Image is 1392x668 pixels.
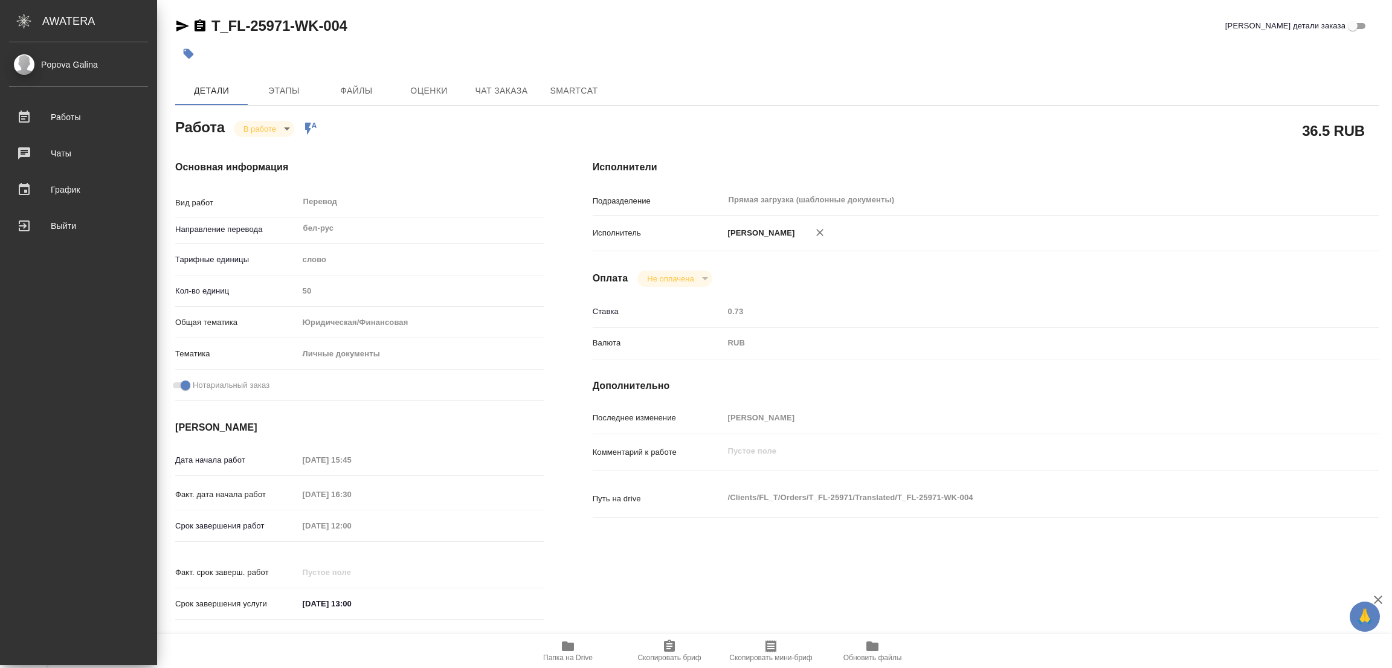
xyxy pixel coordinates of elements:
[327,83,385,98] span: Файлы
[593,412,724,424] p: Последнее изменение
[517,634,619,668] button: Папка на Drive
[175,223,298,236] p: Направление перевода
[720,634,822,668] button: Скопировать мини-бриф
[298,564,404,581] input: Пустое поле
[9,108,148,126] div: Работы
[182,83,240,98] span: Детали
[42,9,157,33] div: AWATERA
[593,227,724,239] p: Исполнитель
[3,211,154,241] a: Выйти
[240,124,280,134] button: В работе
[619,634,720,668] button: Скопировать бриф
[298,451,404,469] input: Пустое поле
[193,19,207,33] button: Скопировать ссылку
[637,654,701,662] span: Скопировать бриф
[1302,120,1365,141] h2: 36.5 RUB
[9,181,148,199] div: График
[175,598,298,610] p: Срок завершения услуги
[807,219,833,246] button: Удалить исполнителя
[724,227,795,239] p: [PERSON_NAME]
[298,595,404,612] input: ✎ Введи что-нибудь
[545,83,603,98] span: SmartCat
[175,454,298,466] p: Дата начала работ
[543,654,593,662] span: Папка на Drive
[193,379,269,391] span: Нотариальный заказ
[175,316,298,329] p: Общая тематика
[175,489,298,501] p: Факт. дата начала работ
[175,115,225,137] h2: Работа
[9,58,148,71] div: Popova Galina
[255,83,313,98] span: Этапы
[400,83,458,98] span: Оценки
[175,40,202,67] button: Добавить тэг
[298,344,544,364] div: Личные документы
[843,654,902,662] span: Обновить файлы
[1350,602,1380,632] button: 🙏
[175,420,544,435] h4: [PERSON_NAME]
[3,102,154,132] a: Работы
[175,19,190,33] button: Скопировать ссылку для ЯМессенджера
[175,254,298,266] p: Тарифные единицы
[593,446,724,458] p: Комментарий к работе
[298,486,404,503] input: Пустое поле
[643,274,697,284] button: Не оплачена
[593,271,628,286] h4: Оплата
[175,197,298,209] p: Вид работ
[1225,20,1345,32] span: [PERSON_NAME] детали заказа
[9,217,148,235] div: Выйти
[593,195,724,207] p: Подразделение
[175,348,298,360] p: Тематика
[298,282,544,300] input: Пустое поле
[175,520,298,532] p: Срок завершения работ
[1355,604,1375,629] span: 🙏
[175,160,544,175] h4: Основная информация
[175,285,298,297] p: Кол-во единиц
[3,175,154,205] a: График
[637,271,712,287] div: В работе
[234,121,294,137] div: В работе
[298,312,544,333] div: Юридическая/Финансовая
[724,487,1313,508] textarea: /Clients/FL_T/Orders/T_FL-25971/Translated/T_FL-25971-WK-004
[724,303,1313,320] input: Пустое поле
[822,634,923,668] button: Обновить файлы
[3,138,154,169] a: Чаты
[175,567,298,579] p: Факт. срок заверш. работ
[472,83,530,98] span: Чат заказа
[724,333,1313,353] div: RUB
[593,379,1379,393] h4: Дополнительно
[724,409,1313,426] input: Пустое поле
[593,337,724,349] p: Валюта
[298,249,544,270] div: слово
[593,160,1379,175] h4: Исполнители
[211,18,347,34] a: T_FL-25971-WK-004
[298,517,404,535] input: Пустое поле
[9,144,148,162] div: Чаты
[729,654,812,662] span: Скопировать мини-бриф
[593,493,724,505] p: Путь на drive
[593,306,724,318] p: Ставка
